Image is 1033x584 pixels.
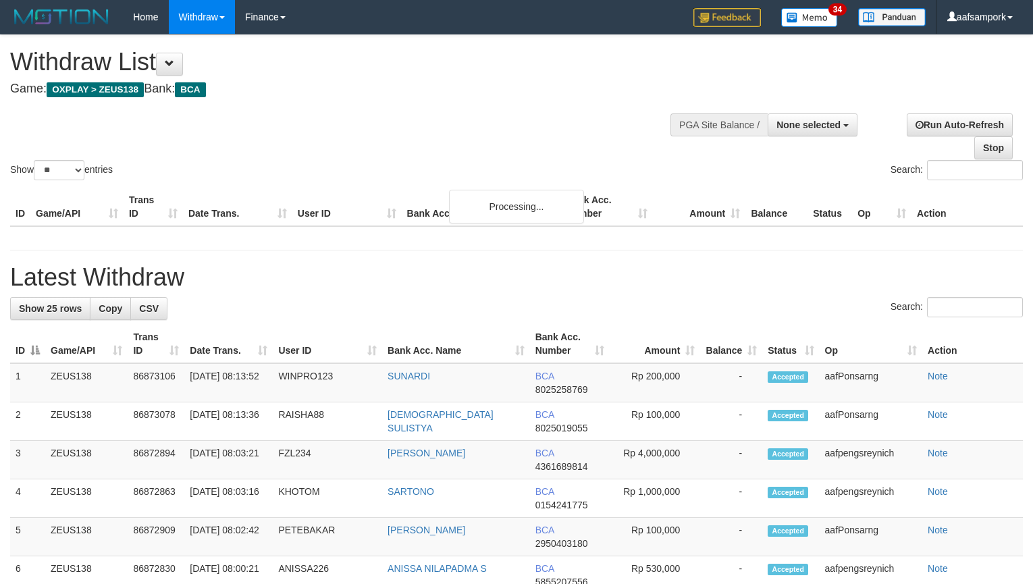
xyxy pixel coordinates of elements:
[45,479,128,518] td: ZEUS138
[820,363,923,402] td: aafPonsarng
[768,525,808,537] span: Accepted
[388,409,494,433] a: [DEMOGRAPHIC_DATA] SULISTYA
[45,518,128,556] td: ZEUS138
[535,525,554,535] span: BCA
[45,441,128,479] td: ZEUS138
[610,363,700,402] td: Rp 200,000
[273,518,382,556] td: PETEBAKAR
[535,409,554,420] span: BCA
[781,8,838,27] img: Button%20Memo.svg
[184,363,273,402] td: [DATE] 08:13:52
[891,297,1023,317] label: Search:
[745,188,807,226] th: Balance
[820,441,923,479] td: aafpengsreynich
[700,402,762,441] td: -
[768,564,808,575] span: Accepted
[184,402,273,441] td: [DATE] 08:13:36
[927,297,1023,317] input: Search:
[700,518,762,556] td: -
[610,479,700,518] td: Rp 1,000,000
[388,486,434,497] a: SARTONO
[535,500,588,510] span: Copy 0154241775 to clipboard
[10,297,90,320] a: Show 25 rows
[184,441,273,479] td: [DATE] 08:03:21
[820,325,923,363] th: Op: activate to sort column ascending
[762,325,819,363] th: Status: activate to sort column ascending
[184,325,273,363] th: Date Trans.: activate to sort column ascending
[273,325,382,363] th: User ID: activate to sort column ascending
[388,448,465,458] a: [PERSON_NAME]
[273,402,382,441] td: RAISHA88
[535,563,554,574] span: BCA
[10,479,45,518] td: 4
[820,479,923,518] td: aafpengsreynich
[928,486,948,497] a: Note
[907,113,1013,136] a: Run Auto-Refresh
[10,363,45,402] td: 1
[10,188,30,226] th: ID
[535,448,554,458] span: BCA
[928,563,948,574] a: Note
[700,363,762,402] td: -
[449,190,584,223] div: Processing...
[891,160,1023,180] label: Search:
[128,518,184,556] td: 86872909
[535,538,588,549] span: Copy 2950403180 to clipboard
[90,297,131,320] a: Copy
[175,82,205,97] span: BCA
[273,441,382,479] td: FZL234
[928,525,948,535] a: Note
[273,363,382,402] td: WINPRO123
[858,8,926,26] img: panduan.png
[928,409,948,420] a: Note
[535,371,554,381] span: BCA
[388,563,487,574] a: ANISSA NILAPADMA S
[653,188,745,226] th: Amount
[128,441,184,479] td: 86872894
[768,410,808,421] span: Accepted
[700,441,762,479] td: -
[693,8,761,27] img: Feedback.jpg
[535,486,554,497] span: BCA
[560,188,653,226] th: Bank Acc. Number
[128,325,184,363] th: Trans ID: activate to sort column ascending
[128,402,184,441] td: 86873078
[670,113,768,136] div: PGA Site Balance /
[10,441,45,479] td: 3
[768,487,808,498] span: Accepted
[610,441,700,479] td: Rp 4,000,000
[128,479,184,518] td: 86872863
[10,160,113,180] label: Show entries
[47,82,144,97] span: OXPLAY > ZEUS138
[382,325,530,363] th: Bank Acc. Name: activate to sort column ascending
[535,423,588,433] span: Copy 8025019055 to clipboard
[99,303,122,314] span: Copy
[852,188,911,226] th: Op
[292,188,402,226] th: User ID
[535,384,588,395] span: Copy 8025258769 to clipboard
[184,518,273,556] td: [DATE] 08:02:42
[535,461,588,472] span: Copy 4361689814 to clipboard
[45,325,128,363] th: Game/API: activate to sort column ascending
[828,3,847,16] span: 34
[10,264,1023,291] h1: Latest Withdraw
[45,363,128,402] td: ZEUS138
[922,325,1023,363] th: Action
[402,188,561,226] th: Bank Acc. Name
[768,113,857,136] button: None selected
[10,325,45,363] th: ID: activate to sort column descending
[820,518,923,556] td: aafPonsarng
[928,371,948,381] a: Note
[610,518,700,556] td: Rp 100,000
[273,479,382,518] td: KHOTOM
[927,160,1023,180] input: Search:
[45,402,128,441] td: ZEUS138
[10,82,675,96] h4: Game: Bank:
[10,402,45,441] td: 2
[19,303,82,314] span: Show 25 rows
[130,297,167,320] a: CSV
[911,188,1023,226] th: Action
[776,120,841,130] span: None selected
[768,448,808,460] span: Accepted
[139,303,159,314] span: CSV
